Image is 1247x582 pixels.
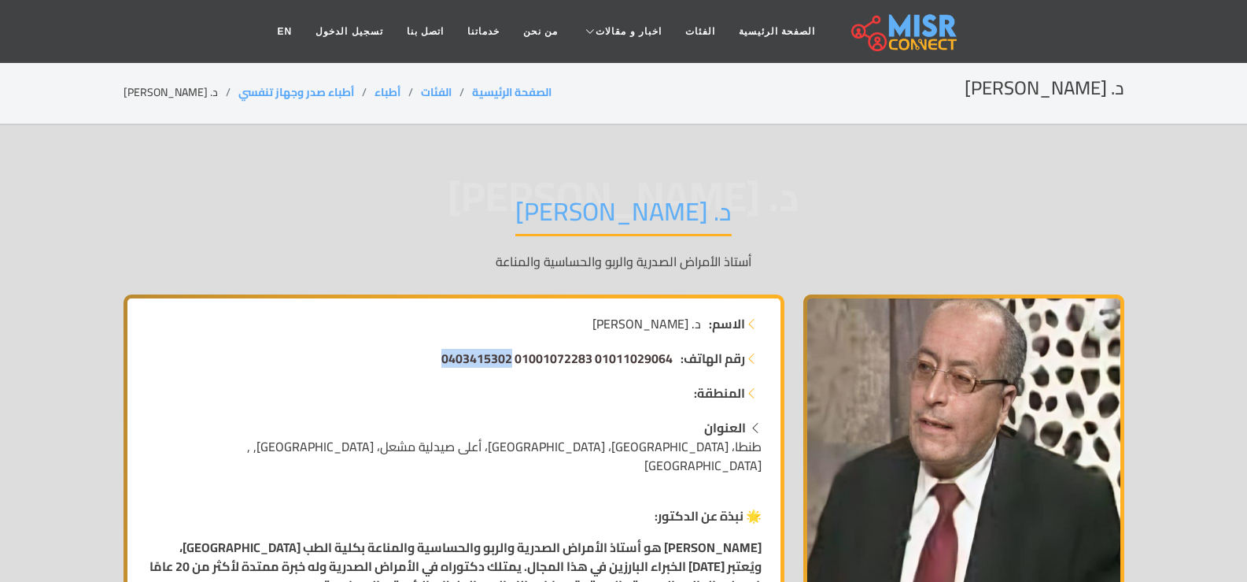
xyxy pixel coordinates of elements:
strong: المنطقة: [694,384,745,402]
span: د. [PERSON_NAME] [592,314,701,333]
a: من نحن [511,17,570,46]
a: الفئات [673,17,727,46]
a: اخبار و مقالات [570,17,673,46]
a: الصفحة الرئيسية [472,82,552,102]
li: د. [PERSON_NAME] [124,84,238,101]
p: أستاذ الأمراض الصدرية والربو والحساسية والمناعة [124,252,1124,271]
a: الصفحة الرئيسية [727,17,827,46]
strong: العنوان [704,416,746,439]
a: اتصل بنا [395,17,456,46]
img: main.misr_connect [851,12,957,51]
a: 01011029064 01001072283 0403415302 [441,349,673,368]
span: 01011029064 01001072283 0403415302 [441,347,673,370]
a: EN [266,17,304,46]
a: الفئات [421,82,452,102]
a: أطباء [374,82,400,102]
span: اخبار و مقالات [596,24,662,39]
strong: 🌟 نبذة عن الدكتور: [655,504,762,528]
strong: رقم الهاتف: [681,349,745,368]
h2: د. [PERSON_NAME] [965,77,1124,100]
a: خدماتنا [456,17,511,46]
span: طنطا، [GEOGRAPHIC_DATA]، [GEOGRAPHIC_DATA]، أعلى صيدلية مشعل، [GEOGRAPHIC_DATA], , [GEOGRAPHIC_DATA] [247,435,762,477]
h1: د. [PERSON_NAME] [515,196,732,236]
strong: الاسم: [709,314,745,333]
a: أطباء صدر وجهاز تنفسي [238,82,354,102]
a: تسجيل الدخول [304,17,394,46]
